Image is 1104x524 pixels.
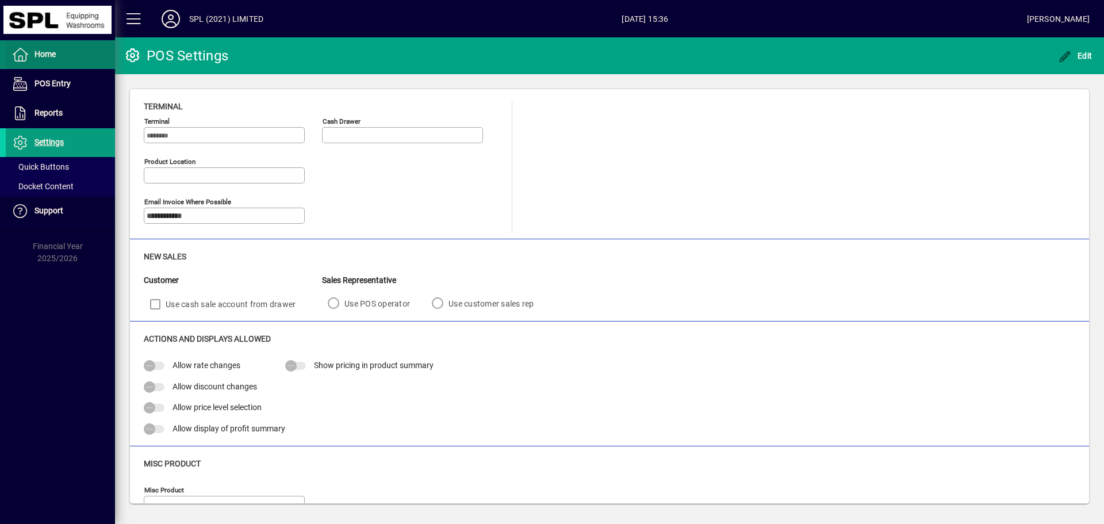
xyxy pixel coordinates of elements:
[144,274,322,286] div: Customer
[144,252,186,261] span: New Sales
[6,40,115,69] a: Home
[144,459,201,468] span: Misc Product
[144,334,271,343] span: Actions and Displays Allowed
[172,424,285,433] span: Allow display of profit summary
[6,157,115,177] a: Quick Buttons
[144,198,231,206] mat-label: Email Invoice where possible
[144,102,183,111] span: Terminal
[6,197,115,225] a: Support
[34,79,71,88] span: POS Entry
[1027,10,1090,28] div: [PERSON_NAME]
[34,137,64,147] span: Settings
[34,108,63,117] span: Reports
[1055,45,1095,66] button: Edit
[323,117,361,125] mat-label: Cash Drawer
[1058,51,1092,60] span: Edit
[124,47,228,65] div: POS Settings
[172,361,240,370] span: Allow rate changes
[6,70,115,98] a: POS Entry
[314,361,434,370] span: Show pricing in product summary
[172,403,262,412] span: Allow price level selection
[34,206,63,215] span: Support
[189,10,263,28] div: SPL (2021) LIMITED
[263,10,1027,28] span: [DATE] 15:36
[322,274,550,286] div: Sales Representative
[144,117,170,125] mat-label: Terminal
[11,182,74,191] span: Docket Content
[6,177,115,196] a: Docket Content
[6,99,115,128] a: Reports
[144,158,195,166] mat-label: Product location
[144,486,184,494] mat-label: Misc Product
[11,162,69,171] span: Quick Buttons
[152,9,189,29] button: Profile
[172,382,257,391] span: Allow discount changes
[34,49,56,59] span: Home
